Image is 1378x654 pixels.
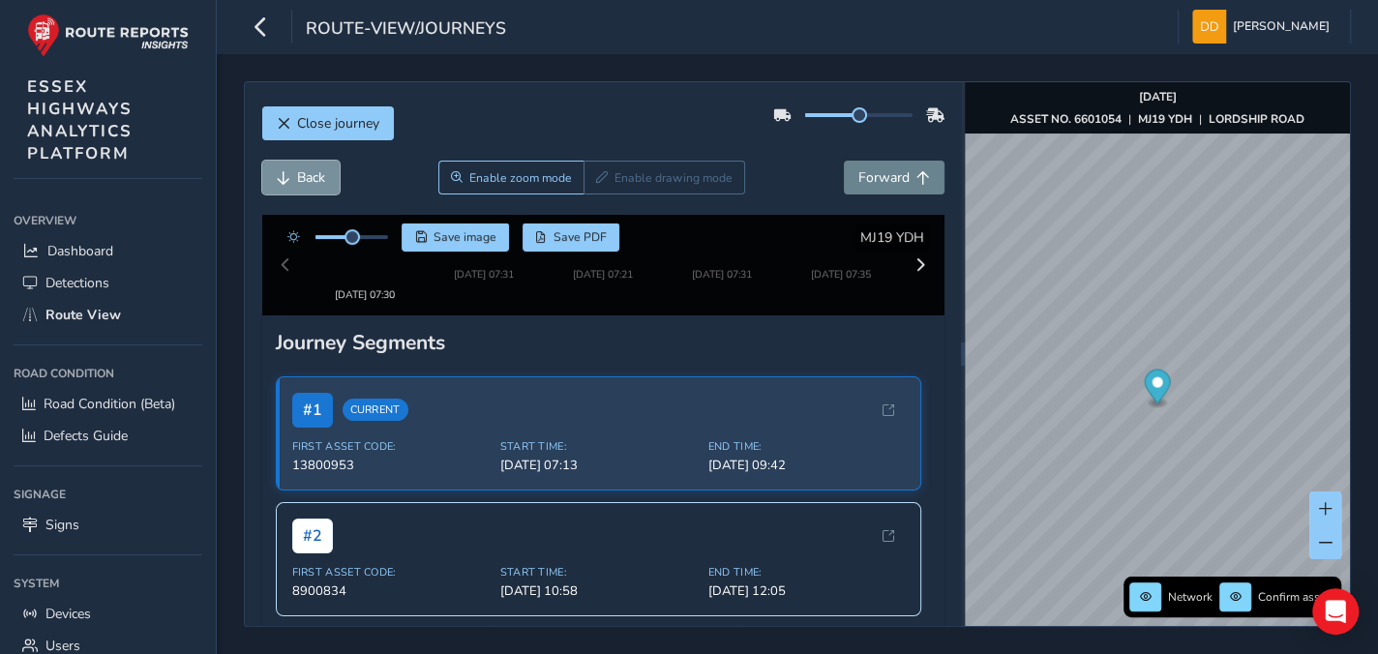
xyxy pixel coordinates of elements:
[1192,10,1226,44] img: diamond-layout
[1233,10,1330,44] span: [PERSON_NAME]
[663,262,781,277] div: [DATE] 07:31
[858,168,910,187] span: Forward
[14,206,202,235] div: Overview
[297,114,379,133] span: Close journey
[14,598,202,630] a: Devices
[292,439,489,457] span: 13800953
[523,223,620,252] button: PDF
[45,605,91,623] span: Devices
[1010,111,1122,127] strong: ASSET NO. 6601054
[708,548,905,562] span: End Time:
[27,14,189,57] img: rr logo
[44,427,128,445] span: Defects Guide
[45,306,121,324] span: Route View
[45,516,79,534] span: Signs
[500,548,697,562] span: Start Time:
[500,565,697,582] span: [DATE] 10:58
[47,242,113,260] span: Dashboard
[14,509,202,541] a: Signs
[500,422,697,436] span: Start Time:
[782,244,900,262] img: Thumbnail frame
[14,267,202,299] a: Detections
[343,382,408,404] span: Current
[306,16,506,44] span: route-view/journeys
[544,262,662,277] div: [DATE] 07:21
[292,565,489,582] span: 8900834
[425,262,543,277] div: [DATE] 07:31
[306,262,424,277] div: [DATE] 07:30
[425,244,543,262] img: Thumbnail frame
[1145,370,1171,409] div: Map marker
[708,439,905,457] span: [DATE] 09:42
[554,229,607,245] span: Save PDF
[14,569,202,598] div: System
[1258,589,1335,605] span: Confirm assets
[292,501,333,536] span: # 2
[262,161,340,194] button: Back
[500,439,697,457] span: [DATE] 07:13
[469,170,572,186] span: Enable zoom mode
[292,548,489,562] span: First Asset Code:
[45,274,109,292] span: Detections
[292,375,333,410] span: # 1
[276,312,931,339] div: Journey Segments
[1138,111,1192,127] strong: MJ19 YDH
[297,168,325,187] span: Back
[14,235,202,267] a: Dashboard
[438,161,584,194] button: Zoom
[27,75,133,164] span: ESSEX HIGHWAYS ANALYTICS PLATFORM
[708,565,905,582] span: [DATE] 12:05
[14,388,202,420] a: Road Condition (Beta)
[434,229,496,245] span: Save image
[1312,588,1359,635] div: Open Intercom Messenger
[708,422,905,436] span: End Time:
[14,299,202,331] a: Route View
[663,244,781,262] img: Thumbnail frame
[306,244,424,262] img: Thumbnail frame
[1139,89,1177,104] strong: [DATE]
[782,262,900,277] div: [DATE] 07:35
[44,395,175,413] span: Road Condition (Beta)
[1192,10,1336,44] button: [PERSON_NAME]
[544,244,662,262] img: Thumbnail frame
[14,480,202,509] div: Signage
[1010,111,1304,127] div: | |
[14,420,202,452] a: Defects Guide
[844,161,944,194] button: Forward
[292,422,489,436] span: First Asset Code:
[1209,111,1304,127] strong: LORDSHIP ROAD
[860,228,924,247] span: MJ19 YDH
[262,106,394,140] button: Close journey
[14,359,202,388] div: Road Condition
[402,223,509,252] button: Save
[1168,589,1213,605] span: Network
